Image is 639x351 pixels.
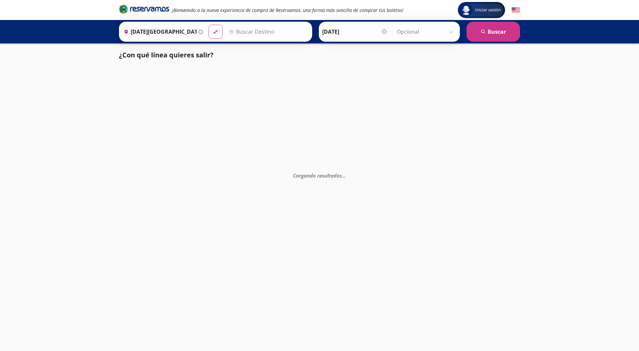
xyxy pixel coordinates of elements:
button: English [512,6,520,14]
button: Buscar [467,22,520,42]
span: Iniciar sesión [473,7,504,13]
em: Cargando resultados [293,172,346,179]
i: Brand Logo [119,4,169,14]
input: Buscar Origen [121,23,197,40]
span: . [345,172,346,179]
input: Opcional [397,23,457,40]
input: Elegir Fecha [322,23,388,40]
span: . [343,172,345,179]
input: Buscar Destino [226,23,308,40]
span: . [342,172,343,179]
p: ¿Con qué línea quieres salir? [119,50,214,60]
em: ¡Bienvenido a la nueva experiencia de compra de Reservamos, una forma más sencilla de comprar tus... [172,7,403,13]
a: Brand Logo [119,4,169,16]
